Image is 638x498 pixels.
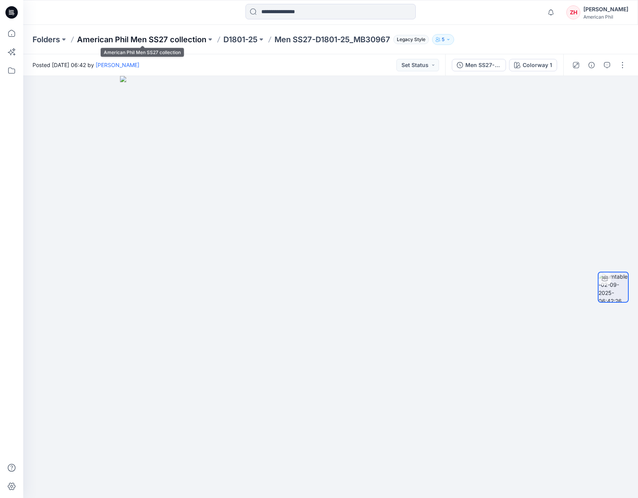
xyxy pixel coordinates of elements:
button: Legacy Style [390,34,429,45]
span: Legacy Style [393,35,429,44]
span: Posted [DATE] 06:42 by [33,61,139,69]
a: American Phil Men SS27 collection [77,34,206,45]
p: 5 [442,35,444,44]
div: [PERSON_NAME] [583,5,628,14]
img: turntable-02-09-2025-06:42:26 [599,272,628,302]
button: Details [585,59,598,71]
p: Men SS27-D1801-25_MB30967 [274,34,390,45]
a: D1801-25 [223,34,257,45]
a: [PERSON_NAME] [96,62,139,68]
a: Folders [33,34,60,45]
button: 5 [432,34,454,45]
div: ZH [566,5,580,19]
button: Men SS27-D1801-25_MB30967 [452,59,506,71]
div: American Phil [583,14,628,20]
div: Colorway 1 [523,61,552,69]
div: Men SS27-D1801-25_MB30967 [465,61,501,69]
button: Colorway 1 [509,59,557,71]
img: eyJhbGciOiJIUzI1NiIsImtpZCI6IjAiLCJzbHQiOiJzZXMiLCJ0eXAiOiJKV1QifQ.eyJkYXRhIjp7InR5cGUiOiJzdG9yYW... [120,76,542,498]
